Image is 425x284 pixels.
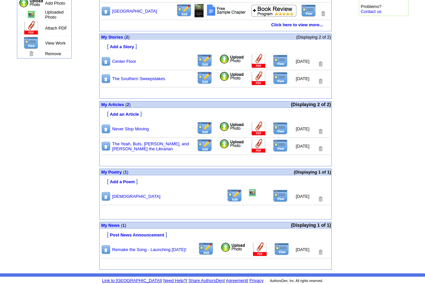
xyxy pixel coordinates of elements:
img: shim.gif [214,99,216,101]
span: ( [124,35,126,40]
img: shim.gif [100,96,102,98]
a: Contact us [361,9,382,14]
p: (Displaying 2 of 2) [207,35,331,40]
a: Center Floor [112,59,136,64]
span: ( [125,102,127,107]
font: [ [107,111,108,117]
a: The Yeah, Buts, [PERSON_NAME], and [PERSON_NAME] the Librarian [112,141,189,151]
font: ] [136,179,137,184]
a: My Stories [101,35,123,40]
a: 2 [127,102,129,107]
img: Move to top [101,73,111,84]
font: [DATE] [296,194,309,199]
font: Problems? [361,4,382,14]
a: [DEMOGRAPHIC_DATA] [112,194,160,199]
font: | [225,278,248,283]
img: shim.gif [100,216,102,219]
font: ] [165,232,167,237]
a: [GEOGRAPHIC_DATA] [112,9,157,14]
font: Remove [45,51,61,56]
font: [DATE] [296,59,309,64]
span: ) [127,170,128,175]
font: My Poetry [101,170,122,175]
img: shim.gif [214,31,216,34]
img: Add/Remove Photo [28,11,35,18]
img: Removes this Title [317,249,323,255]
img: Edit this Title [197,139,212,152]
font: Attach PDF [45,26,67,31]
img: Add Attachment (PDF or .DOC) [251,122,266,136]
img: shim.gif [214,166,216,169]
span: ) [128,35,129,40]
img: Add Photo [219,139,244,149]
a: Remake the Song - Launching [DATE]! [112,247,187,252]
img: View this Page [24,37,39,49]
img: shim.gif [100,238,102,241]
img: Removes this Title [317,128,323,135]
a: My Articles [101,102,124,107]
font: [DATE] [296,144,309,149]
a: Need Help? [163,278,186,283]
img: shim.gif [100,267,102,269]
font: ] [135,44,137,49]
img: shim.gif [100,41,102,43]
a: 2 [126,35,128,40]
img: shim.gif [214,219,216,222]
img: Removes this Title [317,61,323,67]
font: | [224,278,225,283]
font: Add a Story [110,44,134,49]
font: [DATE] [296,76,309,81]
img: Edit this Title [198,242,214,255]
img: Move to top [101,244,111,255]
a: Add a Poem [110,179,135,184]
a: Link to [GEOGRAPHIC_DATA] [102,278,161,283]
a: My News [101,222,120,228]
font: [DATE] [296,126,309,131]
img: shim.gif [100,50,102,53]
img: Add Attachment (PDF or .DOC) [252,242,268,257]
font: [DATE] [296,247,309,252]
img: Removes this Title [317,196,323,202]
font: Add an Article [110,112,139,117]
img: View this Title [301,4,316,17]
img: View this Title [273,139,288,152]
font: (Displaying 2 of 2) [291,102,331,107]
img: shim.gif [100,163,102,166]
img: View this Title [273,122,288,135]
img: Add/Remove Photo [249,189,256,196]
img: Move to top [101,124,111,134]
img: Add Attachment PDF [206,4,247,16]
img: shim.gif [100,118,102,120]
img: shim.gif [100,185,102,188]
a: My Poetry [101,169,122,175]
img: shim.gif [100,28,102,31]
font: AuthorsDen, Inc. All rights reserved. [270,279,323,283]
img: shim.gif [100,176,102,178]
img: Add to Book Review Program [251,4,297,17]
font: [ [107,44,108,49]
a: Privacy [249,278,264,283]
img: shim.gif [100,108,102,110]
img: Edit this Title [176,4,192,17]
a: Agreement [226,278,247,283]
span: ( [121,223,122,228]
img: Add Attachment (PDF or .DOC) [251,71,266,86]
img: Add Attachment (PDF or .DOC) [251,139,266,153]
font: My News [101,223,120,228]
img: Move to top [101,141,111,151]
font: (Displaying 1 of 1) [291,222,331,228]
img: Add Photo [220,242,246,252]
a: Post News Announcement [110,232,164,237]
font: View Work [45,41,66,46]
span: ) [125,223,126,228]
img: Edit this Title [197,54,212,67]
font: | [161,278,162,283]
img: View this Title [273,55,288,67]
img: View this Title [274,243,289,255]
img: Removes this Title [317,78,323,84]
img: View this Title [273,72,288,84]
a: The Southern Sweepstakes [112,76,165,81]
